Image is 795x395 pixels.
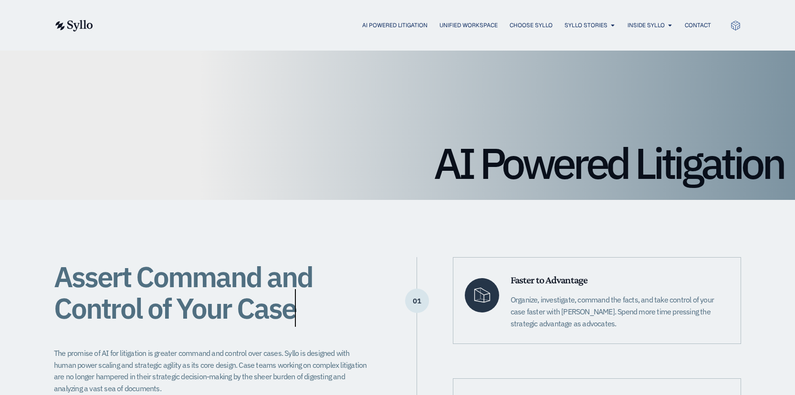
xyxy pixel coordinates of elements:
[511,294,729,329] p: Organize, investigate, command the facts, and take control of your case faster with [PERSON_NAME]...
[362,21,428,30] a: AI Powered Litigation
[112,21,711,30] nav: Menu
[510,21,553,30] a: Choose Syllo
[628,21,665,30] a: Inside Syllo
[405,301,429,301] p: 01
[511,274,587,286] span: Faster to Advantage
[439,21,498,30] a: Unified Workspace
[685,21,711,30] a: Contact
[54,20,93,31] img: syllo
[54,258,313,327] span: Assert Command and Control of Your Case
[565,21,607,30] a: Syllo Stories
[11,142,784,185] h1: AI Powered Litigation
[112,21,711,30] div: Menu Toggle
[54,347,373,395] p: The promise of AI for litigation is greater command and control over cases. Syllo is designed wit...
